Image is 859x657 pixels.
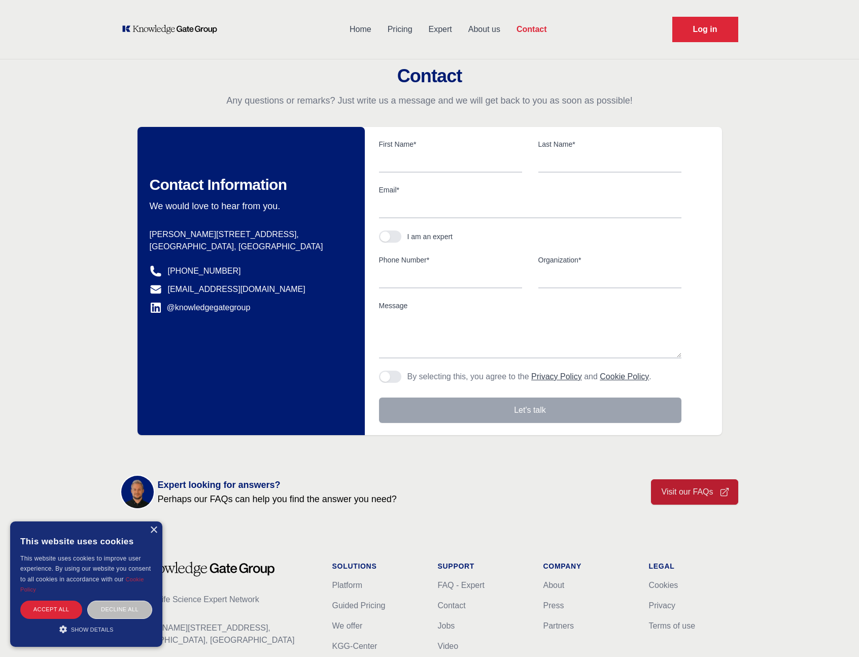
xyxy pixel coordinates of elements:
a: Guided Pricing [332,601,386,610]
p: By selecting this, you agree to the and . [407,371,651,383]
label: Phone Number* [379,255,522,265]
div: Show details [20,624,152,634]
h1: Support [438,561,527,571]
a: @knowledgegategroup [150,302,251,314]
a: Contact [508,16,555,43]
p: [GEOGRAPHIC_DATA], [GEOGRAPHIC_DATA] [150,241,340,253]
a: KOL Knowledge Platform: Talk to Key External Experts (KEE) [121,24,224,35]
label: Last Name* [538,139,681,149]
a: [PHONE_NUMBER] [168,265,241,277]
a: KGG-Center [332,642,377,650]
div: Decline all [87,601,152,618]
p: We would love to hear from you. [150,200,340,212]
a: We offer [332,621,363,630]
a: Jobs [438,621,455,630]
label: Email* [379,185,681,195]
a: Privacy [649,601,675,610]
a: Expert [421,16,460,43]
span: This website uses cookies to improve user experience. By using our website you consent to all coo... [20,555,151,583]
a: Cookie Policy [20,576,144,593]
a: About us [460,16,508,43]
label: First Name* [379,139,522,149]
h1: Company [543,561,633,571]
img: KOL management, KEE, Therapy area experts [121,476,154,508]
a: Press [543,601,564,610]
span: Expert looking for answers? [158,478,397,492]
span: Perhaps our FAQs can help you find the answer you need? [158,492,397,506]
a: Platform [332,581,363,589]
label: Organization* [538,255,681,265]
a: Home [341,16,380,43]
label: Message [379,301,681,311]
div: Close [150,527,157,534]
a: Request Demo [672,17,738,42]
span: Show details [71,627,114,633]
p: [PERSON_NAME][STREET_ADDRESS], [150,228,340,241]
a: Visit our FAQs [651,479,738,505]
div: Accept all [20,601,82,618]
p: [PERSON_NAME][STREET_ADDRESS], [GEOGRAPHIC_DATA], [GEOGRAPHIC_DATA] [121,622,316,646]
a: Pricing [380,16,421,43]
h1: Legal [649,561,738,571]
div: I am an expert [407,232,453,242]
a: Contact [438,601,466,610]
a: FAQ - Expert [438,581,485,589]
h1: Solutions [332,561,422,571]
div: This website uses cookies [20,529,152,553]
p: - Leading Life Science Expert Network [121,594,316,606]
a: Video [438,642,459,650]
a: Privacy Policy [531,372,582,381]
iframe: Chat Widget [808,608,859,657]
a: Cookie Policy [600,372,649,381]
a: Cookies [649,581,678,589]
h2: Contact Information [150,176,340,194]
a: Partners [543,621,574,630]
a: [EMAIL_ADDRESS][DOMAIN_NAME] [168,283,305,295]
a: About [543,581,565,589]
a: Terms of use [649,621,696,630]
button: Let's talk [379,398,681,423]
